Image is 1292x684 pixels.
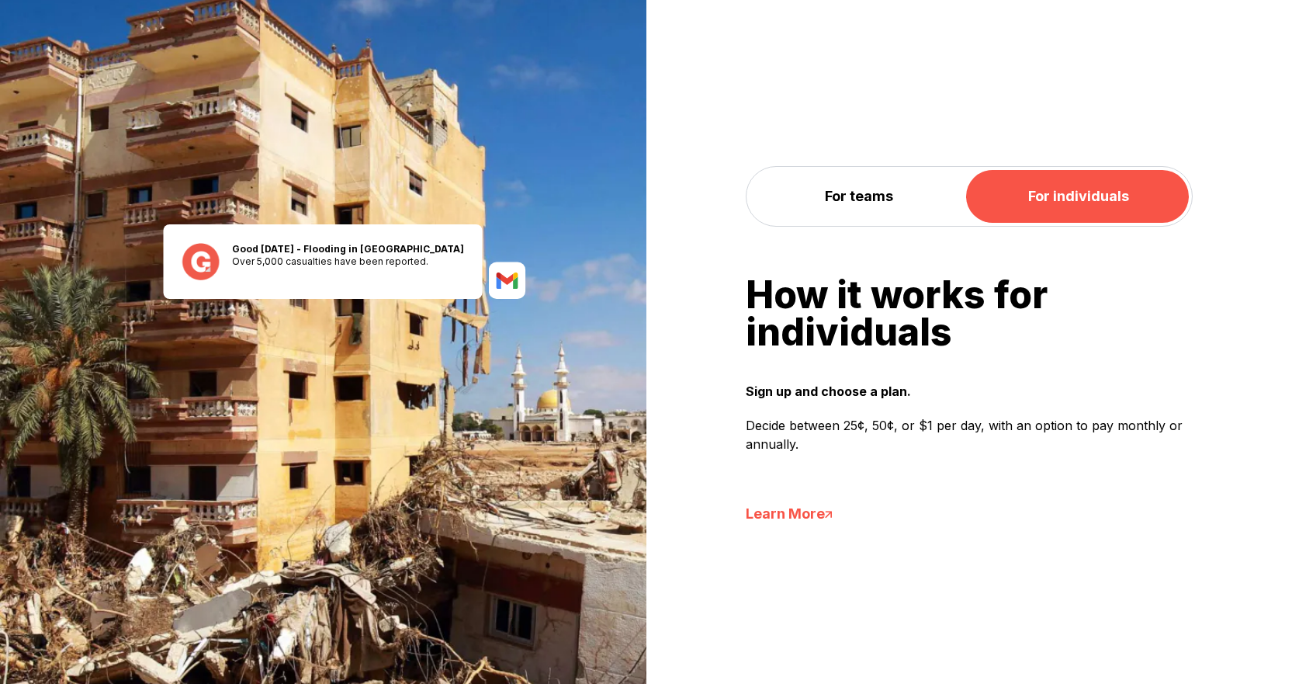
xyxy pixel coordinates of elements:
button: For teams [750,170,969,223]
p: Over 5,000 casualties have been reported. [232,255,464,268]
strong: Good [DATE] - Flooding in [GEOGRAPHIC_DATA] [232,243,464,255]
a: Learn More [746,503,1193,525]
strong: Sign up and choose a plan. [746,382,1193,401]
button: For individuals [969,170,1189,223]
p: Decide between 25¢, 50¢, or $1 per day, with an option to pay monthly or annually. [746,416,1193,472]
h3: How it works for individuals [746,276,1193,351]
